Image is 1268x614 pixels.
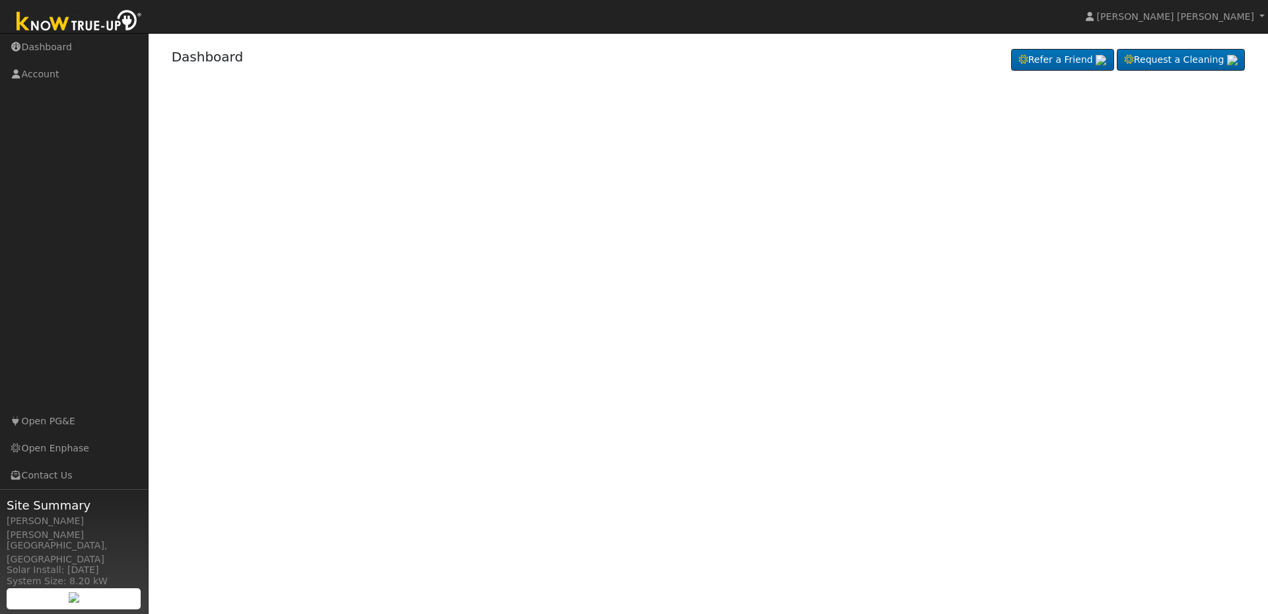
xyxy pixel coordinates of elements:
a: Refer a Friend [1011,49,1114,71]
a: Request a Cleaning [1117,49,1245,71]
img: Know True-Up [10,7,149,37]
img: retrieve [69,592,79,603]
img: retrieve [1227,55,1238,65]
span: Site Summary [7,496,141,514]
a: Dashboard [172,49,244,65]
img: retrieve [1096,55,1106,65]
div: Solar Install: [DATE] [7,563,141,577]
div: System Size: 8.20 kW [7,574,141,588]
span: [PERSON_NAME] [PERSON_NAME] [1097,11,1254,22]
div: [PERSON_NAME] [PERSON_NAME] [7,514,141,542]
div: [GEOGRAPHIC_DATA], [GEOGRAPHIC_DATA] [7,539,141,566]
